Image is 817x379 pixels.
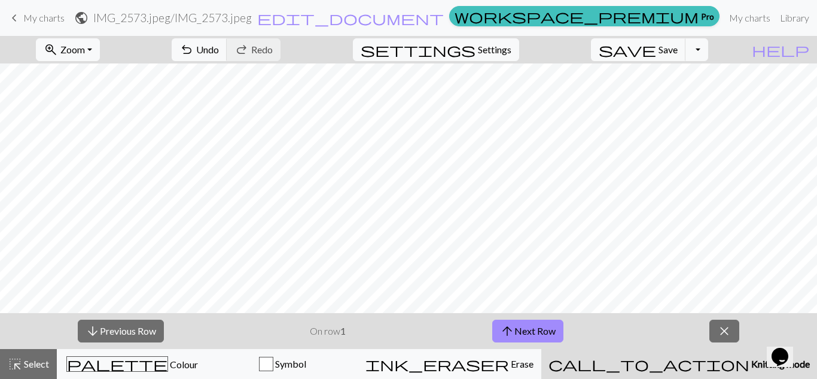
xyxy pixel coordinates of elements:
span: undo [179,41,194,58]
span: ink_eraser [365,356,509,372]
span: Save [659,44,678,55]
span: highlight_alt [8,356,22,372]
span: public [74,10,89,26]
a: My charts [724,6,775,30]
span: help [752,41,809,58]
button: Zoom [36,38,100,61]
span: call_to_action [548,356,749,372]
span: Zoom [60,44,85,55]
span: keyboard_arrow_left [7,10,22,26]
button: Previous Row [78,320,164,342]
p: On row [310,324,346,338]
iframe: chat widget [767,331,805,367]
span: Knitting mode [749,358,810,369]
a: Pro [449,6,720,26]
strong: 1 [340,325,346,336]
span: Undo [196,44,219,55]
span: zoom_in [44,41,58,58]
span: arrow_downward [86,323,100,339]
span: settings [361,41,475,58]
span: My charts [23,12,65,23]
button: Erase [358,349,541,379]
button: Knitting mode [541,349,817,379]
span: workspace_premium [455,8,699,25]
span: Erase [509,358,534,369]
span: Symbol [273,358,306,369]
span: palette [67,356,167,372]
button: Colour [57,349,208,379]
button: Undo [172,38,227,61]
button: Save [591,38,686,61]
span: arrow_upward [500,323,514,339]
a: Library [775,6,814,30]
i: Settings [361,43,475,57]
span: close [717,323,731,339]
button: Symbol [208,349,358,379]
button: SettingsSettings [353,38,519,61]
span: Select [22,358,49,369]
span: save [599,41,656,58]
a: My charts [7,8,65,28]
button: Next Row [492,320,563,342]
span: Colour [168,359,198,370]
span: edit_document [257,10,444,26]
h2: IMG_2573.jpeg / IMG_2573.jpeg [93,11,252,25]
span: Settings [478,43,511,57]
